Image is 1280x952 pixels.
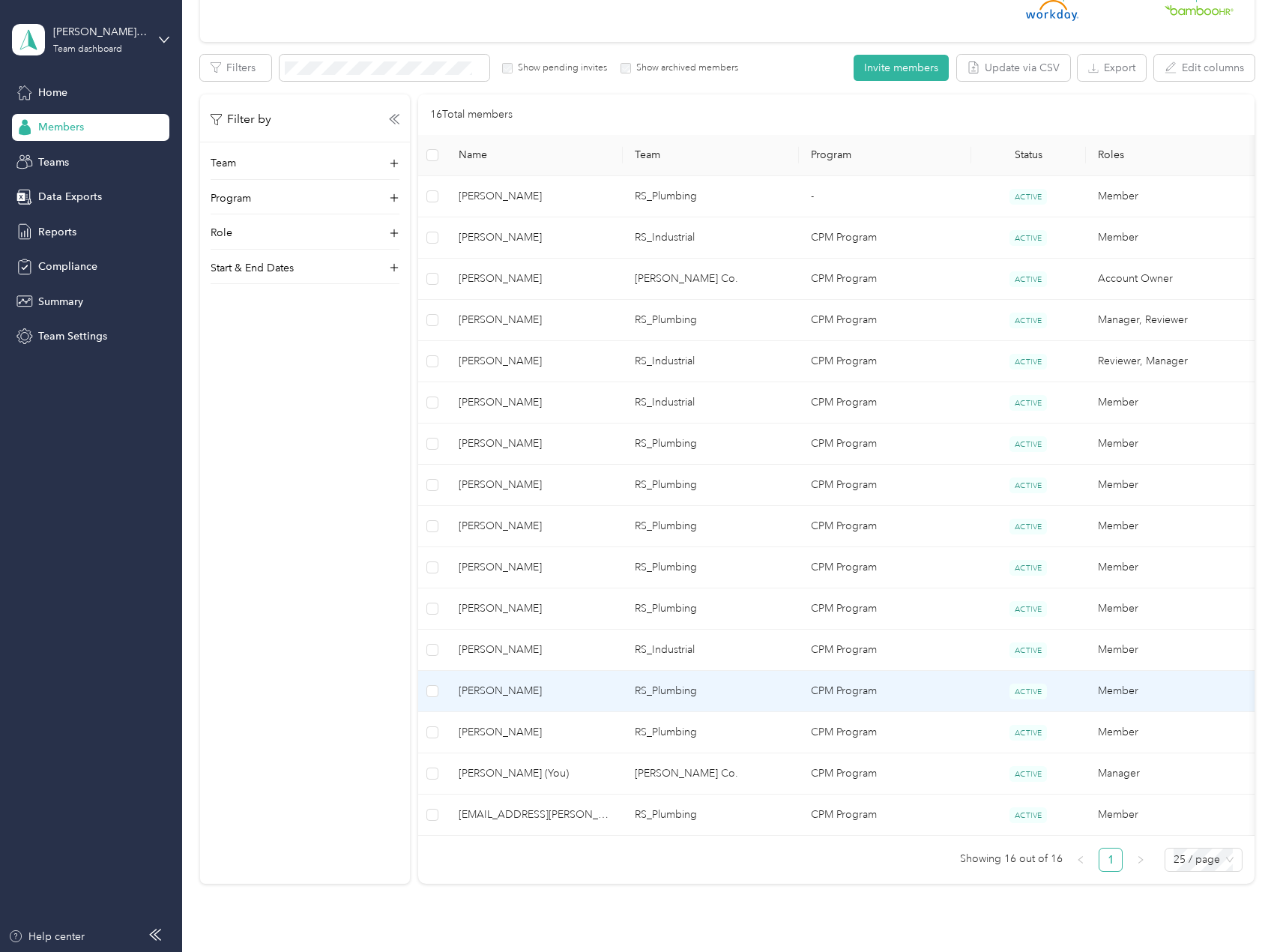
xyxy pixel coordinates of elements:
td: Ryan Stocker [447,712,623,753]
td: RS_Plumbing [623,547,799,588]
td: Reviewer, Manager [1086,341,1262,382]
span: Name [459,148,611,161]
span: Showing 16 out of 16 [960,848,1063,870]
span: [PERSON_NAME] [459,229,611,246]
span: right [1136,855,1145,864]
span: [PERSON_NAME] [459,559,611,576]
button: Filters [200,55,271,81]
td: CPM Program [799,382,970,424]
span: Team Settings [38,328,107,344]
span: [PERSON_NAME] [459,271,611,287]
td: RS_Industrial [623,630,799,671]
span: ACTIVE [1009,313,1047,328]
td: RS_Plumbing [623,795,799,836]
span: ACTIVE [1009,395,1047,411]
td: CPM Program [799,424,970,465]
td: Andy Jelinski [447,300,623,341]
span: [PERSON_NAME] [459,188,611,205]
span: ACTIVE [1009,684,1047,699]
span: [PERSON_NAME] [459,436,611,452]
td: Member [1086,382,1262,424]
span: [PERSON_NAME] [459,312,611,328]
td: CPM Program [799,217,970,259]
span: ACTIVE [1009,230,1047,246]
td: CPM Program [799,506,970,547]
td: Jacob Lepien (You) [447,753,623,795]
span: ACTIVE [1009,807,1047,823]
span: ACTIVE [1009,642,1047,658]
td: RS_Plumbing [623,424,799,465]
li: Previous Page [1069,848,1093,872]
td: Manager, Reviewer [1086,300,1262,341]
td: Member [1086,547,1262,588]
td: nathand@rundle-spence.com [447,795,623,836]
label: Show archived members [631,61,738,75]
td: CPM Program [799,671,970,712]
button: Invite members [854,55,949,81]
span: [PERSON_NAME] [459,724,611,741]
td: CPM Program [799,630,970,671]
td: CPM Program [799,588,970,630]
td: RS_Industrial [623,217,799,259]
td: - [799,176,970,217]
p: Filter by [211,110,271,129]
span: [PERSON_NAME] [459,642,611,658]
button: Update via CSV [957,55,1070,81]
td: RS_Plumbing [623,588,799,630]
span: [PERSON_NAME] [459,600,611,617]
span: Summary [38,294,83,310]
span: [PERSON_NAME] (You) [459,765,611,782]
td: Holly Marasch [447,671,623,712]
td: RS_Plumbing [623,465,799,506]
span: ACTIVE [1009,189,1047,205]
li: 1 [1099,848,1123,872]
td: CPM Program [799,465,970,506]
td: Mike Jens [447,630,623,671]
span: left [1076,855,1085,864]
td: Rundle-Spence Co. [623,753,799,795]
td: John Wienke [447,547,623,588]
span: Teams [38,154,69,170]
td: Member [1086,671,1262,712]
td: RS_Industrial [623,382,799,424]
th: Program [799,135,970,176]
td: Mike Mccarthey [447,217,623,259]
span: ACTIVE [1009,601,1047,617]
label: Show pending invites [513,61,607,75]
span: ACTIVE [1009,354,1047,370]
span: Members [38,119,84,135]
td: CPM Program [799,753,970,795]
td: RS_Plumbing [623,506,799,547]
div: Page Size [1165,848,1243,872]
span: [PERSON_NAME] [459,353,611,370]
td: CPM Program [799,259,970,300]
span: [PERSON_NAME] [459,683,611,699]
div: Team dashboard [53,45,122,54]
td: Mike Jelacic [447,382,623,424]
td: CPM Program [799,547,970,588]
td: Member [1086,217,1262,259]
td: RS_Plumbing [623,671,799,712]
td: CPM Program [799,300,970,341]
p: Team [211,155,236,171]
td: Member [1086,424,1262,465]
td: CPM Program [799,341,970,382]
span: Home [38,85,67,100]
td: Tom Bruce [447,176,623,217]
button: right [1129,848,1153,872]
td: RS_Industrial [623,341,799,382]
div: [PERSON_NAME] Co. [53,24,147,40]
button: Edit columns [1154,55,1255,81]
span: [PERSON_NAME] [459,477,611,493]
span: ACTIVE [1009,766,1047,782]
td: Bob Betz [447,424,623,465]
p: Start & End Dates [211,260,294,276]
iframe: Everlance-gr Chat Button Frame [1196,868,1280,952]
button: Help center [8,929,85,945]
td: Member [1086,465,1262,506]
span: ACTIVE [1009,477,1047,493]
li: Next Page [1129,848,1153,872]
th: Name [447,135,623,176]
td: Rundle-Spence Co. [623,259,799,300]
